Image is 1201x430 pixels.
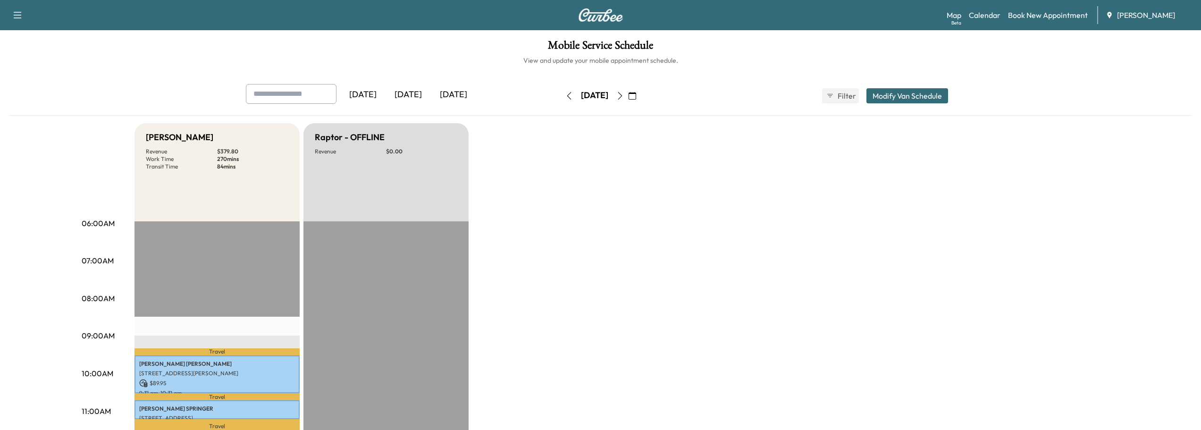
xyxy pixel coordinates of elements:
div: [DATE] [340,84,386,106]
h1: Mobile Service Schedule [9,40,1192,56]
div: [DATE] [386,84,431,106]
p: [STREET_ADDRESS] [139,414,295,422]
p: $ 89.95 [139,379,295,388]
p: 08:00AM [82,293,115,304]
div: [DATE] [581,90,608,101]
p: Revenue [146,148,217,155]
p: Travel [134,393,300,400]
div: [DATE] [431,84,476,106]
p: 11:00AM [82,405,111,417]
p: $ 0.00 [386,148,457,155]
p: Transit Time [146,163,217,170]
div: Beta [951,19,961,26]
span: [PERSON_NAME] [1117,9,1175,21]
button: Modify Van Schedule [866,88,948,103]
p: $ 379.80 [217,148,288,155]
p: 270 mins [217,155,288,163]
h5: Raptor - OFFLINE [315,131,385,144]
h5: [PERSON_NAME] [146,131,213,144]
p: 07:00AM [82,255,114,266]
p: 9:31 am - 10:31 am [139,389,295,397]
p: 10:00AM [82,368,113,379]
p: 06:00AM [82,218,115,229]
p: 84 mins [217,163,288,170]
p: Travel [134,348,300,355]
button: Filter [822,88,859,103]
a: Calendar [969,9,1000,21]
p: Revenue [315,148,386,155]
p: [PERSON_NAME] SPRINGER [139,405,295,413]
img: Curbee Logo [578,8,623,22]
h6: View and update your mobile appointment schedule. [9,56,1192,65]
p: [STREET_ADDRESS][PERSON_NAME] [139,370,295,377]
a: MapBeta [947,9,961,21]
a: Book New Appointment [1008,9,1088,21]
p: [PERSON_NAME] [PERSON_NAME] [139,360,295,368]
p: Work Time [146,155,217,163]
span: Filter [838,90,855,101]
p: 09:00AM [82,330,115,341]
